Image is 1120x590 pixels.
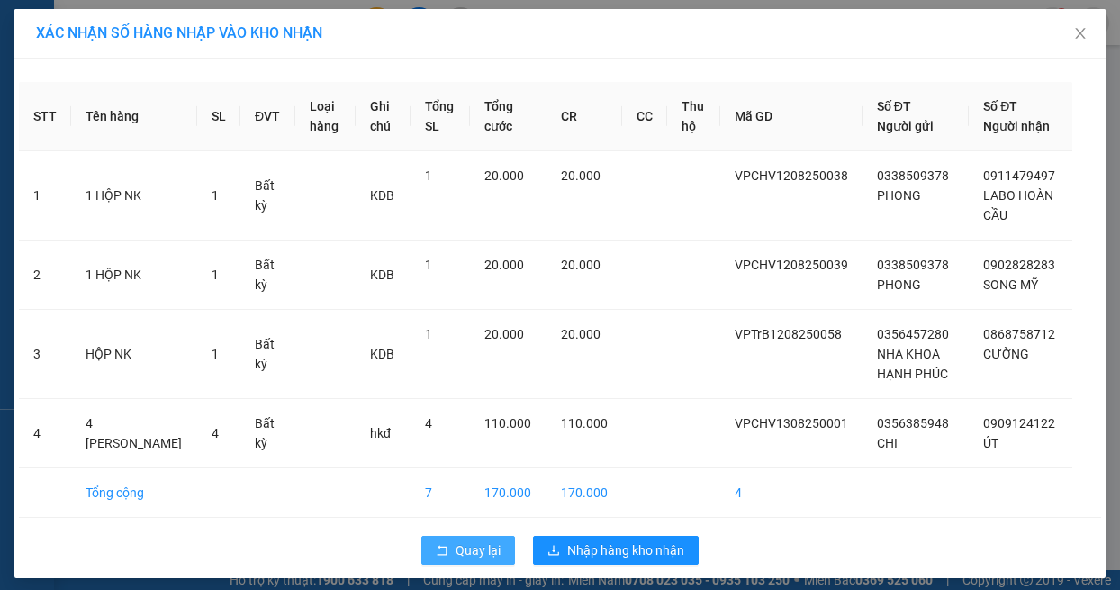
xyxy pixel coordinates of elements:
[735,327,842,341] span: VPTrB1208250058
[370,268,394,282] span: KDB
[735,416,848,431] span: VPCHV1308250001
[36,24,322,41] span: XÁC NHẬN SỐ HÀNG NHẬP VÀO KHO NHẬN
[983,119,1050,133] span: Người nhận
[877,347,948,381] span: NHA KHOA HẠNH PHÚC
[983,99,1017,113] span: Số ĐT
[546,468,622,518] td: 170.000
[370,188,394,203] span: KDB
[19,151,71,241] td: 1
[484,168,524,183] span: 20.000
[983,416,1055,431] span: 0909124122
[19,310,71,399] td: 3
[470,82,546,151] th: Tổng cước
[877,258,949,272] span: 0338509378
[212,426,219,440] span: 4
[567,540,684,560] span: Nhập hàng kho nhận
[197,82,240,151] th: SL
[622,82,667,151] th: CC
[240,310,295,399] td: Bất kỳ
[436,544,448,558] span: rollback
[983,188,1053,222] span: LABO HOÀN CẦU
[71,241,197,310] td: 1 HỘP NK
[561,416,608,431] span: 110.000
[484,416,531,431] span: 110.000
[877,188,921,203] span: PHONG
[425,168,432,183] span: 1
[561,258,601,272] span: 20.000
[561,327,601,341] span: 20.000
[71,468,197,518] td: Tổng cộng
[370,426,391,440] span: hkđ
[546,82,622,151] th: CR
[19,241,71,310] td: 2
[720,468,863,518] td: 4
[456,540,501,560] span: Quay lại
[547,544,560,558] span: download
[877,416,949,431] span: 0356385948
[425,258,432,272] span: 1
[470,468,546,518] td: 170.000
[561,168,601,183] span: 20.000
[533,536,699,565] button: downloadNhập hàng kho nhận
[240,241,295,310] td: Bất kỳ
[295,82,356,151] th: Loại hàng
[983,168,1055,183] span: 0911479497
[71,310,197,399] td: HỘP NK
[877,99,911,113] span: Số ĐT
[370,347,394,361] span: KDB
[735,258,848,272] span: VPCHV1208250039
[425,327,432,341] span: 1
[1055,9,1106,59] button: Close
[212,347,219,361] span: 1
[19,82,71,151] th: STT
[425,416,432,431] span: 4
[71,399,197,468] td: 4 [PERSON_NAME]
[484,258,524,272] span: 20.000
[877,436,898,450] span: CHI
[877,277,921,292] span: PHONG
[411,82,470,151] th: Tổng SL
[240,82,295,151] th: ĐVT
[240,151,295,241] td: Bất kỳ
[411,468,470,518] td: 7
[877,119,934,133] span: Người gửi
[983,347,1029,361] span: CƯỜNG
[983,258,1055,272] span: 0902828283
[356,82,411,151] th: Ghi chú
[877,327,949,341] span: 0356457280
[421,536,515,565] button: rollbackQuay lại
[983,277,1038,292] span: SONG MỸ
[877,168,949,183] span: 0338509378
[735,168,848,183] span: VPCHV1208250038
[983,327,1055,341] span: 0868758712
[484,327,524,341] span: 20.000
[983,436,998,450] span: ÚT
[212,188,219,203] span: 1
[212,268,219,282] span: 1
[71,82,197,151] th: Tên hàng
[720,82,863,151] th: Mã GD
[71,151,197,241] td: 1 HỘP NK
[240,399,295,468] td: Bất kỳ
[1073,26,1088,41] span: close
[667,82,720,151] th: Thu hộ
[19,399,71,468] td: 4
